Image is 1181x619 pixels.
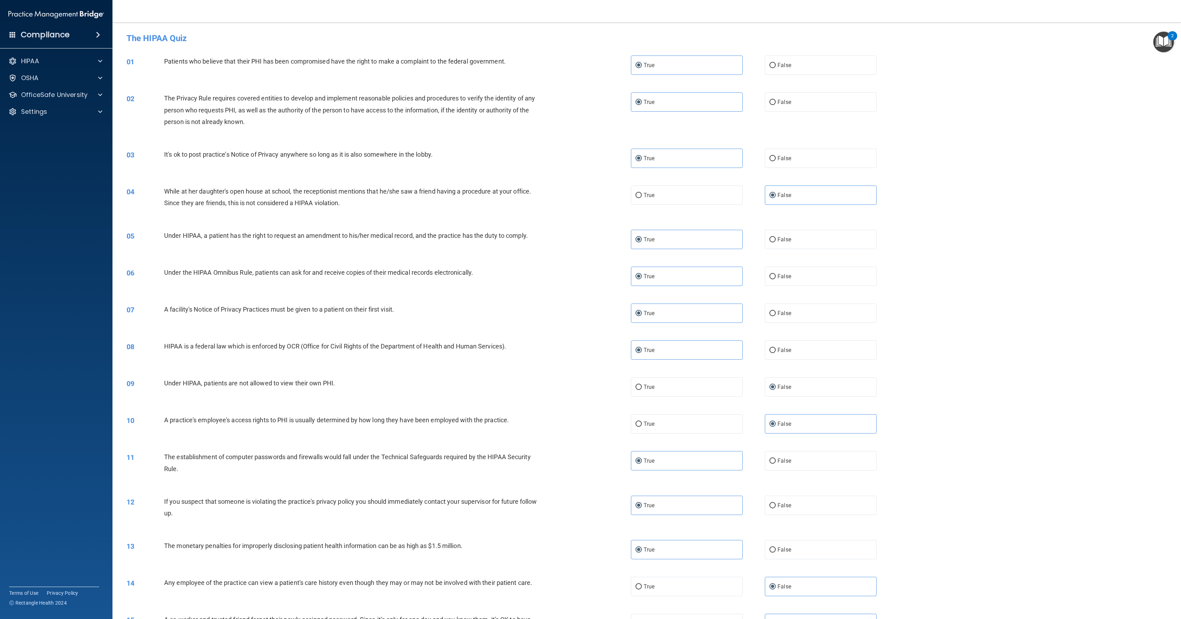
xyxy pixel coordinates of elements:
[8,74,102,82] a: OSHA
[164,95,535,125] span: The Privacy Rule requires covered entities to develop and implement reasonable policies and proce...
[8,107,102,116] a: Settings
[164,306,394,313] span: A facility's Notice of Privacy Practices must be given to a patient on their first visit.
[8,57,102,65] a: HIPAA
[769,422,776,427] input: False
[644,421,654,427] span: True
[769,63,776,68] input: False
[127,579,134,587] span: 14
[777,421,791,427] span: False
[644,192,654,198] span: True
[8,7,104,21] img: PMB logo
[635,311,642,316] input: True
[127,379,134,388] span: 09
[644,546,654,553] span: True
[127,343,134,351] span: 08
[769,156,776,161] input: False
[769,547,776,553] input: False
[8,91,102,99] a: OfficeSafe University
[127,188,134,196] span: 04
[769,274,776,279] input: False
[635,193,642,198] input: True
[127,542,134,550] span: 13
[635,503,642,508] input: True
[644,155,654,162] span: True
[21,30,70,40] h4: Compliance
[21,91,88,99] p: OfficeSafe University
[164,498,537,517] span: If you suspect that someone is violating the practice's privacy policy you should immediately con...
[769,100,776,105] input: False
[164,232,528,239] span: Under HIPAA, a patient has the right to request an amendment to his/her medical record, and the p...
[21,74,39,82] p: OSHA
[635,385,642,390] input: True
[777,583,791,590] span: False
[777,192,791,198] span: False
[635,274,642,279] input: True
[164,416,509,424] span: A practice's employee's access rights to PHI is usually determined by how long they have been emp...
[644,99,654,105] span: True
[635,156,642,161] input: True
[769,193,776,198] input: False
[635,237,642,242] input: True
[164,453,531,472] span: The establishment of computer passwords and firewalls would fall under the Technical Safeguards r...
[164,269,473,276] span: Under the HIPAA Omnibus Rule, patients can ask for and receive copies of their medical records el...
[777,99,791,105] span: False
[635,584,642,589] input: True
[9,599,67,606] span: Ⓒ Rectangle Health 2024
[21,107,47,116] p: Settings
[769,385,776,390] input: False
[644,347,654,353] span: True
[777,310,791,317] span: False
[164,379,335,387] span: Under HIPAA, patients are not allowed to view their own PHI.
[47,589,78,597] a: Privacy Policy
[777,273,791,280] span: False
[127,453,134,462] span: 11
[644,273,654,280] span: True
[127,269,134,277] span: 06
[164,579,532,586] span: Any employee of the practice can view a patient's care history even though they may or may not be...
[777,347,791,353] span: False
[127,151,134,159] span: 03
[127,58,134,66] span: 01
[769,458,776,464] input: False
[21,57,39,65] p: HIPAA
[777,62,791,69] span: False
[164,188,531,207] span: While at her daughter's open house at school, the receptionist mentions that he/she saw a friend ...
[635,100,642,105] input: True
[127,232,134,240] span: 05
[777,236,791,243] span: False
[127,306,134,314] span: 07
[635,348,642,353] input: True
[777,457,791,464] span: False
[644,236,654,243] span: True
[769,503,776,508] input: False
[127,498,134,506] span: 12
[777,384,791,390] span: False
[164,542,463,549] span: The monetary penalties for improperly disclosing patient health information can be as high as $1....
[777,546,791,553] span: False
[644,384,654,390] span: True
[635,422,642,427] input: True
[164,151,433,158] span: It's ok to post practice’s Notice of Privacy anywhere so long as it is also somewhere in the lobby.
[769,237,776,242] input: False
[1171,36,1174,45] div: 2
[777,155,791,162] span: False
[635,458,642,464] input: True
[644,310,654,317] span: True
[769,348,776,353] input: False
[769,584,776,589] input: False
[9,589,38,597] a: Terms of Use
[127,416,134,425] span: 10
[127,34,1167,43] h4: The HIPAA Quiz
[127,95,134,103] span: 02
[769,311,776,316] input: False
[1153,32,1174,52] button: Open Resource Center, 2 new notifications
[644,62,654,69] span: True
[635,63,642,68] input: True
[635,547,642,553] input: True
[164,343,506,350] span: HIPAA is a federal law which is enforced by OCR (Office for Civil Rights of the Department of Hea...
[644,457,654,464] span: True
[644,502,654,509] span: True
[644,583,654,590] span: True
[164,58,506,65] span: Patients who believe that their PHI has been compromised have the right to make a complaint to th...
[777,502,791,509] span: False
